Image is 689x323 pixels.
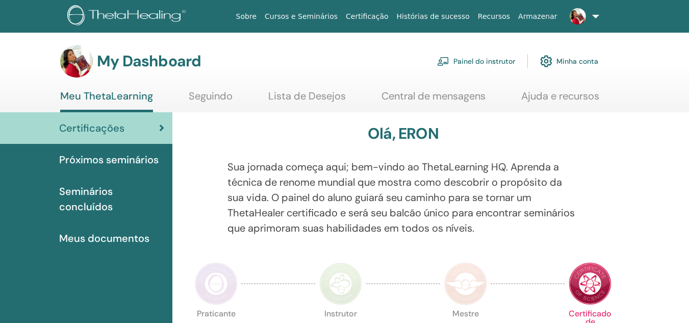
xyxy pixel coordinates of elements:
[97,52,201,70] h3: My Dashboard
[393,7,474,26] a: Histórias de sucesso
[227,159,579,236] p: Sua jornada começa aqui; bem-vindo ao ThetaLearning HQ. Aprenda a técnica de renome mundial que m...
[570,8,586,24] img: default.jpg
[521,90,599,110] a: Ajuda e recursos
[437,50,515,72] a: Painel do instrutor
[569,262,611,305] img: Certificate of Science
[67,5,189,28] img: logo.png
[540,50,598,72] a: Minha conta
[437,57,449,66] img: chalkboard-teacher.svg
[368,125,439,143] h3: Olá, ERON
[444,262,487,305] img: Master
[381,90,486,110] a: Central de mensagens
[540,53,552,70] img: cog.svg
[59,184,164,214] span: Seminários concluídos
[268,90,346,110] a: Lista de Desejos
[59,120,124,136] span: Certificações
[59,152,159,167] span: Próximos seminários
[189,90,233,110] a: Seguindo
[195,262,238,305] img: Practitioner
[342,7,392,26] a: Certificação
[514,7,561,26] a: Armazenar
[59,231,149,246] span: Meus documentos
[319,262,362,305] img: Instructor
[232,7,261,26] a: Sobre
[60,90,153,112] a: Meu ThetaLearning
[474,7,514,26] a: Recursos
[60,45,93,78] img: default.jpg
[261,7,342,26] a: Cursos e Seminários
